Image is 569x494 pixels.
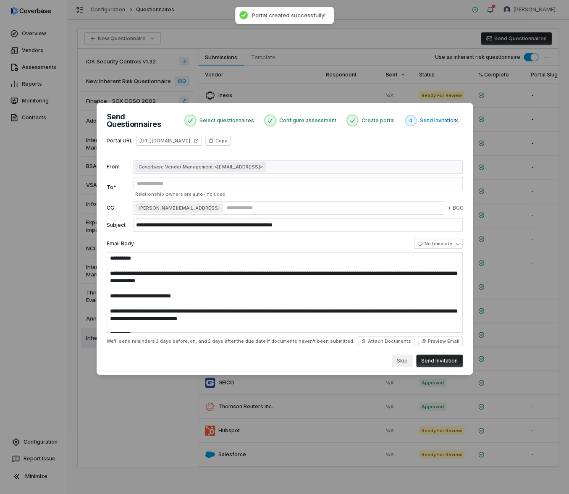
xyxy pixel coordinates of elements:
span: on, and [190,338,207,344]
span: Send invitation [420,117,456,124]
h2: Send Questionnaires [107,113,179,128]
div: Relationship owners are auto-included [135,191,463,197]
button: Send Invitation [416,355,463,367]
span: 4 [409,118,412,124]
label: Portal URL [107,137,133,144]
span: Create portal [362,117,395,124]
span: 3 days before, [156,338,189,344]
button: Attach Documents [358,336,414,346]
button: Copy [205,136,231,146]
span: Attach Documents [368,338,411,344]
span: Coverbase Vendor Management <[EMAIL_ADDRESS]> [139,163,263,170]
button: Preview Email [418,336,463,346]
span: [PERSON_NAME][EMAIL_ADDRESS] [139,205,220,211]
label: Email Body [107,240,134,247]
div: Portal created successfully! [252,12,325,19]
button: BCC [445,198,465,218]
span: the due date if documents haven't been submitted. [236,338,354,344]
span: Select questionnaires [199,117,254,124]
button: Skip [392,355,413,367]
label: Subject [107,222,130,229]
label: CC [107,205,130,211]
label: From [107,163,130,170]
a: [URL][DOMAIN_NAME] [136,136,202,146]
span: 2 days after [208,338,236,344]
span: We'll send reminders [107,338,155,344]
span: Configure assessment [279,117,336,124]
